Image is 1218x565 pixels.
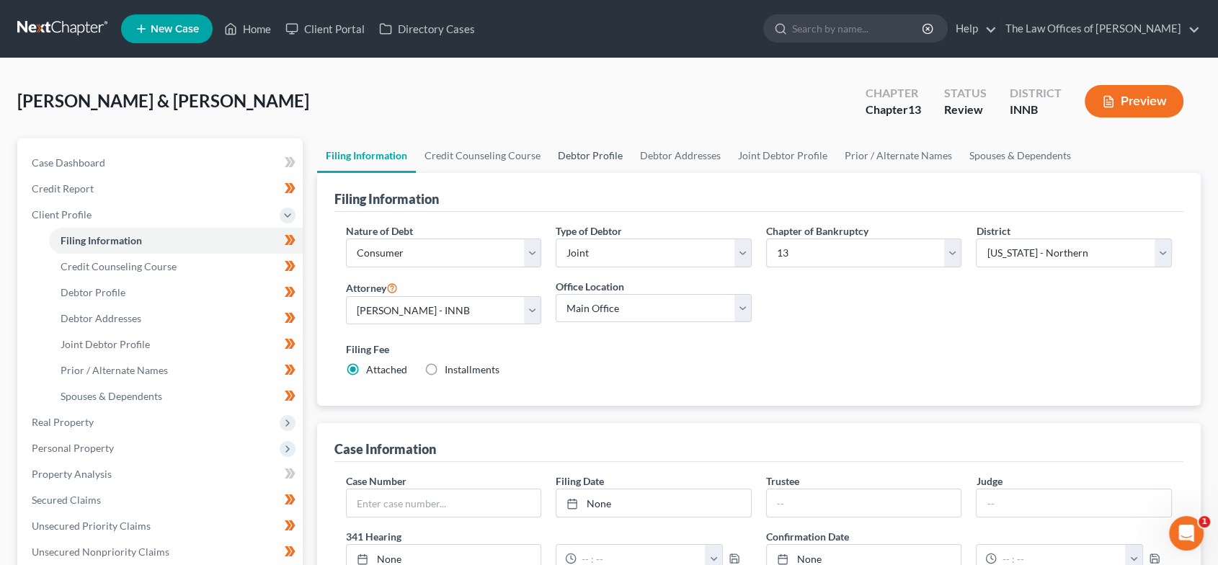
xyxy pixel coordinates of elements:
[20,461,303,487] a: Property Analysis
[61,312,141,324] span: Debtor Addresses
[977,489,1171,517] input: --
[61,234,142,246] span: Filing Information
[61,390,162,402] span: Spouses & Dependents
[556,279,624,294] label: Office Location
[278,16,372,42] a: Client Portal
[61,338,150,350] span: Joint Debtor Profile
[49,332,303,357] a: Joint Debtor Profile
[32,442,114,454] span: Personal Property
[944,85,987,102] div: Status
[549,138,631,173] a: Debtor Profile
[729,138,836,173] a: Joint Debtor Profile
[49,254,303,280] a: Credit Counseling Course
[445,363,499,375] span: Installments
[49,306,303,332] a: Debtor Addresses
[866,85,921,102] div: Chapter
[1199,516,1210,528] span: 1
[317,138,416,173] a: Filing Information
[759,529,1179,544] label: Confirmation Date
[908,102,921,116] span: 13
[49,357,303,383] a: Prior / Alternate Names
[948,16,997,42] a: Help
[49,280,303,306] a: Debtor Profile
[32,494,101,506] span: Secured Claims
[346,342,1173,357] label: Filing Fee
[556,223,622,239] label: Type of Debtor
[32,546,169,558] span: Unsecured Nonpriority Claims
[61,286,125,298] span: Debtor Profile
[339,529,759,544] label: 341 Hearing
[61,364,168,376] span: Prior / Alternate Names
[346,473,406,489] label: Case Number
[20,539,303,565] a: Unsecured Nonpriority Claims
[631,138,729,173] a: Debtor Addresses
[961,138,1080,173] a: Spouses & Dependents
[372,16,482,42] a: Directory Cases
[49,228,303,254] a: Filing Information
[944,102,987,118] div: Review
[866,102,921,118] div: Chapter
[17,90,309,111] span: [PERSON_NAME] & [PERSON_NAME]
[32,156,105,169] span: Case Dashboard
[1010,85,1062,102] div: District
[767,489,961,517] input: --
[20,150,303,176] a: Case Dashboard
[556,489,751,517] a: None
[32,416,94,428] span: Real Property
[32,208,92,221] span: Client Profile
[32,182,94,195] span: Credit Report
[976,223,1010,239] label: District
[998,16,1200,42] a: The Law Offices of [PERSON_NAME]
[20,176,303,202] a: Credit Report
[836,138,961,173] a: Prior / Alternate Names
[1169,516,1204,551] iframe: Intercom live chat
[334,440,436,458] div: Case Information
[366,363,407,375] span: Attached
[61,260,177,272] span: Credit Counseling Course
[346,223,413,239] label: Nature of Debt
[1010,102,1062,118] div: INNB
[49,383,303,409] a: Spouses & Dependents
[32,468,112,480] span: Property Analysis
[766,473,799,489] label: Trustee
[151,24,199,35] span: New Case
[334,190,439,208] div: Filing Information
[217,16,278,42] a: Home
[976,473,1002,489] label: Judge
[1085,85,1183,117] button: Preview
[32,520,151,532] span: Unsecured Priority Claims
[346,279,398,296] label: Attorney
[766,223,868,239] label: Chapter of Bankruptcy
[792,15,924,42] input: Search by name...
[556,473,604,489] label: Filing Date
[347,489,541,517] input: Enter case number...
[20,487,303,513] a: Secured Claims
[20,513,303,539] a: Unsecured Priority Claims
[416,138,549,173] a: Credit Counseling Course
